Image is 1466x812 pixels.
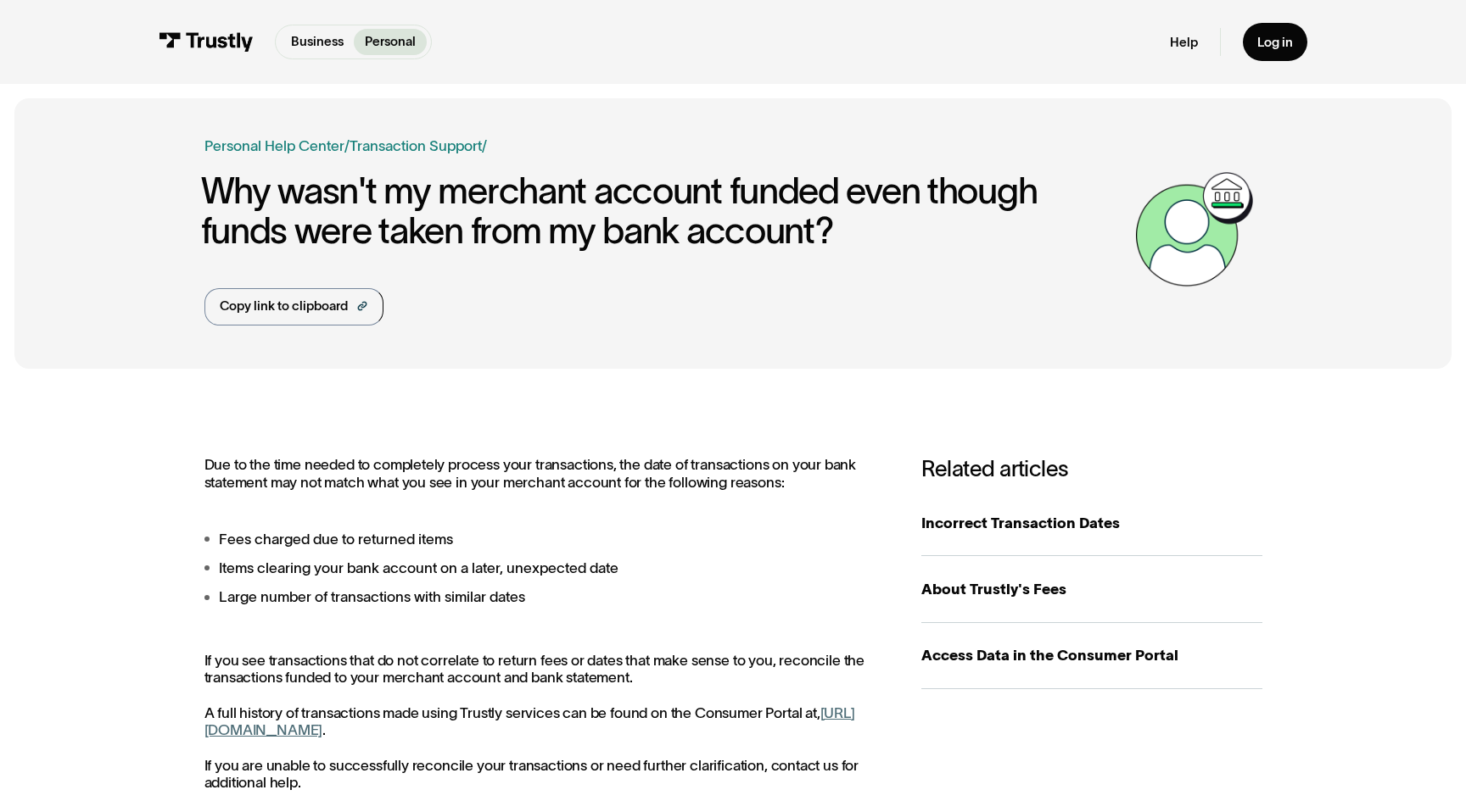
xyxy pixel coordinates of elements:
div: / [482,135,487,157]
a: About Trustly's Fees [921,556,1262,622]
a: Incorrect Transaction Dates [921,490,1262,556]
a: Transaction Support [350,137,482,153]
p: Business [291,32,344,52]
img: Trustly Logo [159,32,254,53]
div: About Trustly's Fees [921,578,1262,600]
p: If you see transactions that do not correlate to return fees or dates that make sense to you, rec... [204,652,886,792]
div: Access Data in the Consumer Portal [921,644,1262,666]
li: Fees charged due to returned items [204,528,886,550]
p: Due to the time needed to completely process your transactions, the date of transactions on your ... [204,456,886,491]
div: Incorrect Transaction Dates [921,512,1262,534]
div: Log in [1257,34,1293,51]
a: Help [1170,34,1198,51]
a: Copy link to clipboard [204,288,384,325]
p: Personal [365,32,416,52]
li: Items clearing your bank account on a later, unexpected date [204,557,886,579]
a: Personal [354,29,427,55]
h1: Why wasn't my merchant account funded even though funds were taken from my bank account? [201,171,1127,252]
a: Access Data in the Consumer Portal [921,623,1262,689]
a: Log in [1243,23,1307,61]
a: Business [280,29,355,55]
a: Personal Help Center [204,135,344,157]
li: Large number of transactions with similar dates [204,586,886,608]
div: Copy link to clipboard [220,297,348,316]
a: [URL][DOMAIN_NAME] [204,704,855,738]
h3: Related articles [921,456,1262,482]
div: / [344,135,350,157]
